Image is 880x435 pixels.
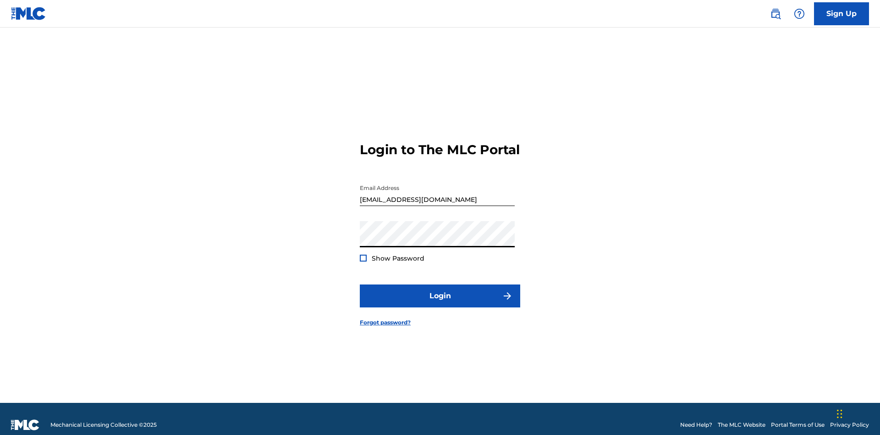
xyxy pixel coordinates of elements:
[766,5,785,23] a: Public Search
[830,421,869,429] a: Privacy Policy
[771,421,825,429] a: Portal Terms of Use
[718,421,765,429] a: The MLC Website
[360,284,520,307] button: Login
[837,400,842,428] div: Drag
[11,7,46,20] img: MLC Logo
[360,142,520,158] h3: Login to The MLC Portal
[372,254,424,262] span: Show Password
[794,8,805,19] img: help
[814,2,869,25] a: Sign Up
[502,290,513,301] img: f7272a7cc735f4ea7f67.svg
[11,419,39,430] img: logo
[360,318,411,327] a: Forgot password?
[680,421,712,429] a: Need Help?
[834,391,880,435] iframe: Chat Widget
[770,8,781,19] img: search
[50,421,157,429] span: Mechanical Licensing Collective © 2025
[790,5,808,23] div: Help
